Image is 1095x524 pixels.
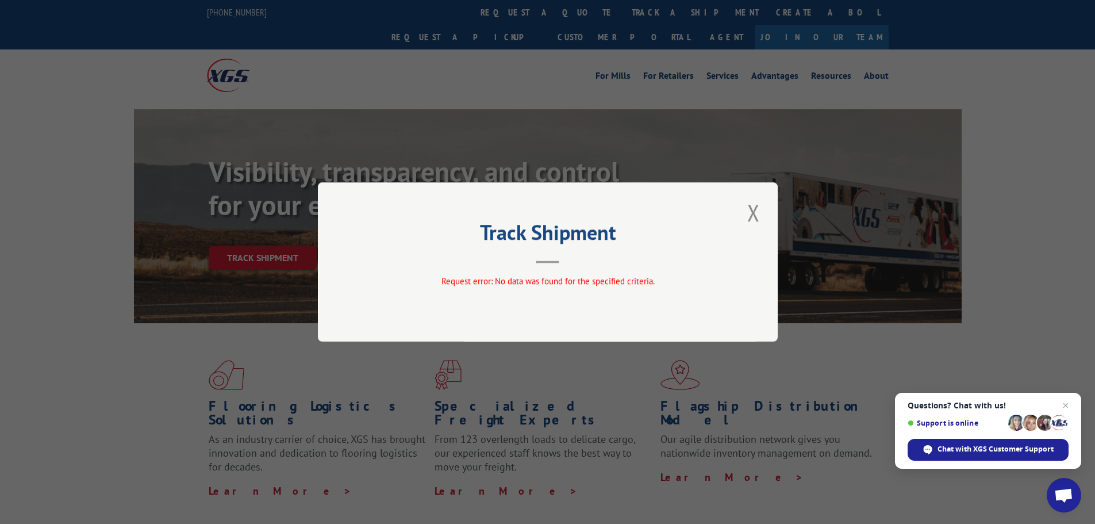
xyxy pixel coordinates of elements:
span: Chat with XGS Customer Support [908,439,1069,461]
span: Chat with XGS Customer Support [938,444,1054,454]
span: Request error: No data was found for the specified criteria. [441,276,654,286]
button: Close modal [744,197,763,228]
span: Questions? Chat with us! [908,401,1069,410]
a: Open chat [1047,478,1081,512]
span: Support is online [908,419,1004,427]
h2: Track Shipment [375,224,720,246]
